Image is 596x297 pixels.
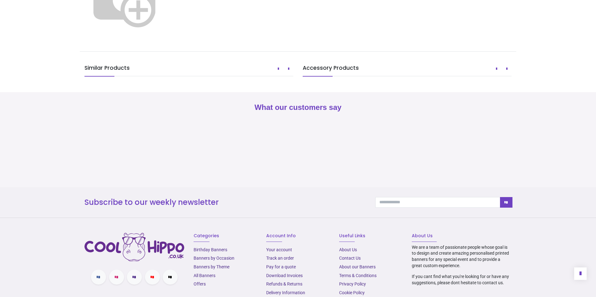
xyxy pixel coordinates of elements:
a: Delivery Information [266,290,305,295]
p: If you cant find what you're looking for or have any suggestions, please dont hesitate to contact... [412,274,512,286]
a: Download Invoices [266,273,303,278]
a: Terms & Conditions [339,273,377,278]
button: Prev [274,64,283,74]
a: About Us​ [339,247,357,252]
a: Banners by Theme [194,264,229,269]
a: Track an order [266,256,294,261]
h6: Useful Links [339,233,402,239]
h3: Subscribe to our weekly newsletter [84,197,366,208]
button: Next [284,64,293,74]
a: About our Banners [339,264,376,269]
a: Cookie Policy [339,290,365,295]
h6: About Us [412,233,512,239]
a: Birthday Banners [194,247,227,252]
button: Next [502,64,512,74]
a: Your account [266,247,292,252]
h5: Similar Products [84,64,293,76]
p: We are a team of passionate people whose goal is to design and create amazing personalised printe... [412,244,512,269]
a: Banners by Occasion [194,256,234,261]
a: Privacy Policy [339,281,366,286]
a: Refunds & Returns [266,281,302,286]
h6: Categories [194,233,257,239]
h6: Account Info [266,233,329,239]
a: All Banners [194,273,215,278]
button: Prev [492,64,501,74]
a: Offers [194,281,206,286]
h2: What our customers say [84,102,512,113]
a: Contact Us [339,256,361,261]
h5: Accessory Products [303,64,512,76]
a: Pay for a quote [266,264,296,269]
